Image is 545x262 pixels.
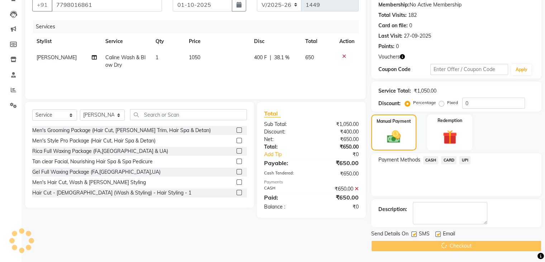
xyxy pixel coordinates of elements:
span: 1050 [189,54,200,61]
label: Percentage [413,99,436,106]
img: _cash.svg [383,129,405,145]
div: No Active Membership [378,1,534,9]
div: 27-09-2025 [404,32,431,40]
div: Description: [378,206,407,213]
div: Services [33,20,364,33]
button: Apply [511,64,531,75]
div: Coupon Code [378,66,430,73]
div: ₹650.00 [311,193,364,202]
div: ₹650.00 [311,159,364,167]
span: 38.1 % [274,54,290,61]
div: Service Total: [378,87,411,95]
div: Card on file: [378,22,408,29]
div: Sub Total: [259,121,311,128]
div: Cash Tendered: [259,170,311,178]
th: Stylist [32,33,101,50]
div: Gel Full Waxing Package (FA,[GEOGRAPHIC_DATA],UA) [32,168,161,176]
div: Total: [259,143,311,151]
th: Service [101,33,151,50]
div: 0 [409,22,412,29]
th: Action [335,33,359,50]
img: _gift.svg [438,128,462,146]
div: Men's Grooming Package (Hair Cut, [PERSON_NAME] Trim, Hair Spa & Detan) [32,127,211,134]
div: ₹650.00 [311,143,364,151]
label: Fixed [447,99,458,106]
span: UPI [459,156,470,164]
span: 650 [305,54,314,61]
div: Points: [378,43,395,50]
div: Payable: [259,159,311,167]
span: Email [443,230,455,239]
div: ₹400.00 [311,128,364,136]
div: Rica Full Waxing Package (FA,[GEOGRAPHIC_DATA] & UA) [32,148,168,155]
div: 0 [396,43,399,50]
div: Men's Hair Cut, Wash & [PERSON_NAME] Styling [32,179,146,186]
span: 400 F [254,54,267,61]
div: Tan clear Facial, Nourishing Hair Spa & Spa Pedicure [32,158,153,165]
th: Qty [151,33,185,50]
div: Net: [259,136,311,143]
span: Send Details On [371,230,408,239]
span: Vouchers [378,53,400,61]
div: Balance : [259,203,311,211]
div: Hair Cut - [DEMOGRAPHIC_DATA] (Wash & Styling) - Hair Styling - 1 [32,189,191,197]
div: ₹650.00 [311,185,364,193]
th: Total [301,33,335,50]
th: Price [185,33,250,50]
a: Add Tip [259,151,320,158]
div: Discount: [378,100,401,107]
span: CARD [441,156,456,164]
div: Total Visits: [378,11,407,19]
div: 182 [408,11,417,19]
div: ₹650.00 [311,136,364,143]
span: 1 [156,54,158,61]
span: SMS [419,230,430,239]
div: ₹0 [311,203,364,211]
span: [PERSON_NAME] [37,54,77,61]
span: Total [264,110,281,117]
input: Search or Scan [130,109,247,120]
div: Discount: [259,128,311,136]
div: Membership: [378,1,410,9]
div: Payments [264,179,359,185]
input: Enter Offer / Coupon Code [430,64,508,75]
span: Caline Wash & Blow Dry [105,54,145,68]
div: ₹1,050.00 [311,121,364,128]
div: CASH [259,185,311,193]
label: Manual Payment [377,118,411,125]
div: Last Visit: [378,32,402,40]
div: ₹0 [320,151,364,158]
span: | [270,54,271,61]
div: Paid: [259,193,311,202]
span: Payment Methods [378,156,420,164]
th: Disc [250,33,301,50]
label: Redemption [438,117,462,124]
div: ₹1,050.00 [414,87,436,95]
div: ₹650.00 [311,170,364,178]
span: CASH [423,156,439,164]
div: Men's Style Pro Package (Hair Cut, Hair Spa & Detan) [32,137,156,145]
